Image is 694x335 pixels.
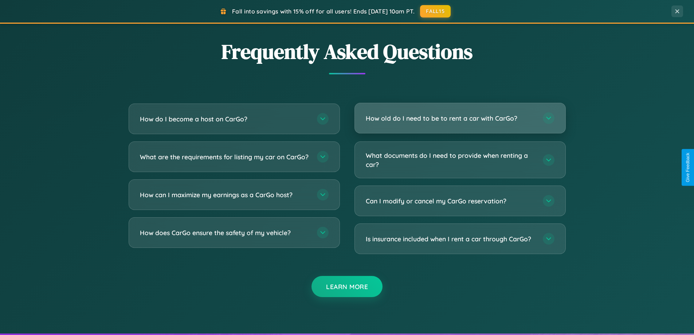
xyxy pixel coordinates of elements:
span: Fall into savings with 15% off for all users! Ends [DATE] 10am PT. [232,8,415,15]
button: Learn More [311,276,383,297]
h3: Can I modify or cancel my CarGo reservation? [366,196,536,206]
h3: How can I maximize my earnings as a CarGo host? [140,190,310,199]
h3: How do I become a host on CarGo? [140,114,310,124]
button: FALL15 [420,5,451,17]
div: Give Feedback [685,153,690,182]
h3: Is insurance included when I rent a car through CarGo? [366,234,536,244]
h3: What are the requirements for listing my car on CarGo? [140,152,310,161]
h2: Frequently Asked Questions [129,38,566,66]
h3: How does CarGo ensure the safety of my vehicle? [140,228,310,237]
h3: How old do I need to be to rent a car with CarGo? [366,114,536,123]
h3: What documents do I need to provide when renting a car? [366,151,536,169]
